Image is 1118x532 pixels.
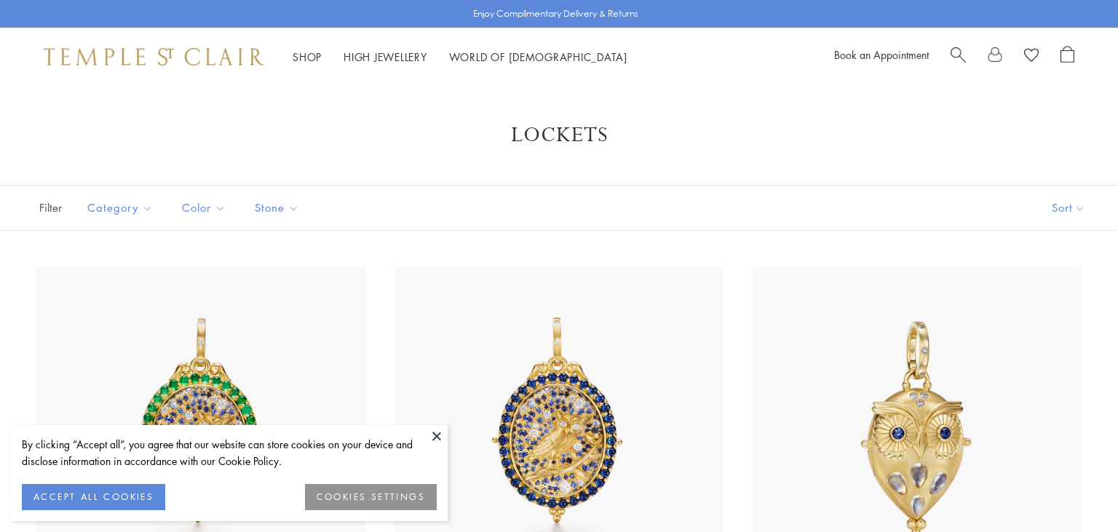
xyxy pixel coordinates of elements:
span: Color [175,199,237,217]
a: ShopShop [293,49,322,64]
button: Category [76,191,164,224]
a: Book an Appointment [834,47,929,62]
div: By clicking “Accept all”, you agree that our website can store cookies on your device and disclos... [22,436,437,469]
button: COOKIES SETTINGS [305,484,437,510]
button: ACCEPT ALL COOKIES [22,484,165,510]
button: Color [171,191,237,224]
button: Show sort by [1019,186,1118,230]
a: Search [951,46,966,68]
a: World of [DEMOGRAPHIC_DATA]World of [DEMOGRAPHIC_DATA] [449,49,627,64]
p: Enjoy Complimentary Delivery & Returns [473,7,638,21]
a: View Wishlist [1024,46,1039,68]
a: High JewelleryHigh Jewellery [344,49,427,64]
span: Stone [247,199,310,217]
h1: Lockets [58,122,1060,148]
button: Stone [244,191,310,224]
nav: Main navigation [293,48,627,66]
img: Temple St. Clair [44,48,263,65]
span: Category [80,199,164,217]
a: Open Shopping Bag [1060,46,1074,68]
